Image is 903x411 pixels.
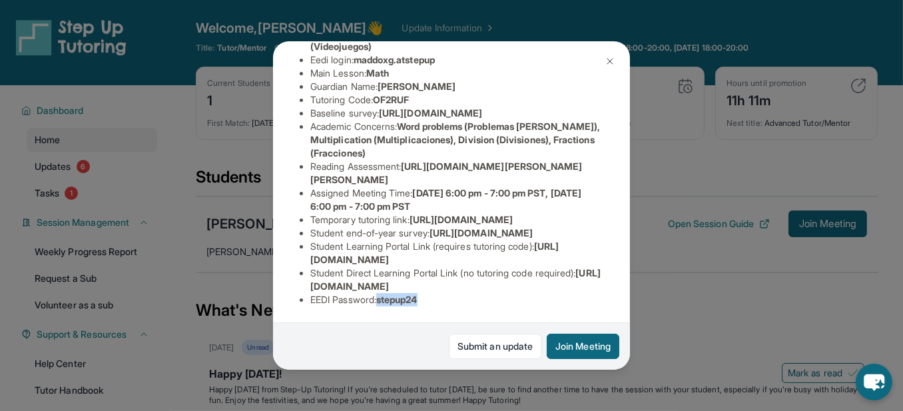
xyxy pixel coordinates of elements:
li: Student Direct Learning Portal Link (no tutoring code required) : [310,266,603,293]
li: Baseline survey : [310,107,603,120]
li: Guardian Name : [310,80,603,93]
span: [URL][DOMAIN_NAME] [430,227,533,238]
li: Temporary tutoring link : [310,213,603,226]
li: Reading Assessment : [310,160,603,187]
li: EEDI Password : [310,293,603,306]
span: [URL][DOMAIN_NAME] [410,214,513,225]
span: maddoxg.atstepup [354,54,435,65]
span: [URL][DOMAIN_NAME][PERSON_NAME][PERSON_NAME] [310,161,583,185]
li: Assigned Meeting Time : [310,187,603,213]
span: [PERSON_NAME] [378,81,455,92]
li: Student end-of-year survey : [310,226,603,240]
li: Student Learning Portal Link (requires tutoring code) : [310,240,603,266]
span: [DATE] 6:00 pm - 7:00 pm PST, [DATE] 6:00 pm - 7:00 pm PST [310,187,581,212]
span: Math [366,67,389,79]
button: Join Meeting [547,334,619,359]
li: Tutoring Code : [310,93,603,107]
img: Close Icon [605,56,615,67]
button: chat-button [856,364,892,400]
li: Main Lesson : [310,67,603,80]
span: OF2RUF [373,94,409,105]
li: Eedi login : [310,53,603,67]
a: Submit an update [449,334,541,359]
span: [URL][DOMAIN_NAME] [379,107,482,119]
span: Word problems (Problemas [PERSON_NAME]), Multiplication (Multiplicaciones), Division (Divisiones)... [310,121,600,159]
span: stepup24 [376,294,418,305]
li: Academic Concerns : [310,120,603,160]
